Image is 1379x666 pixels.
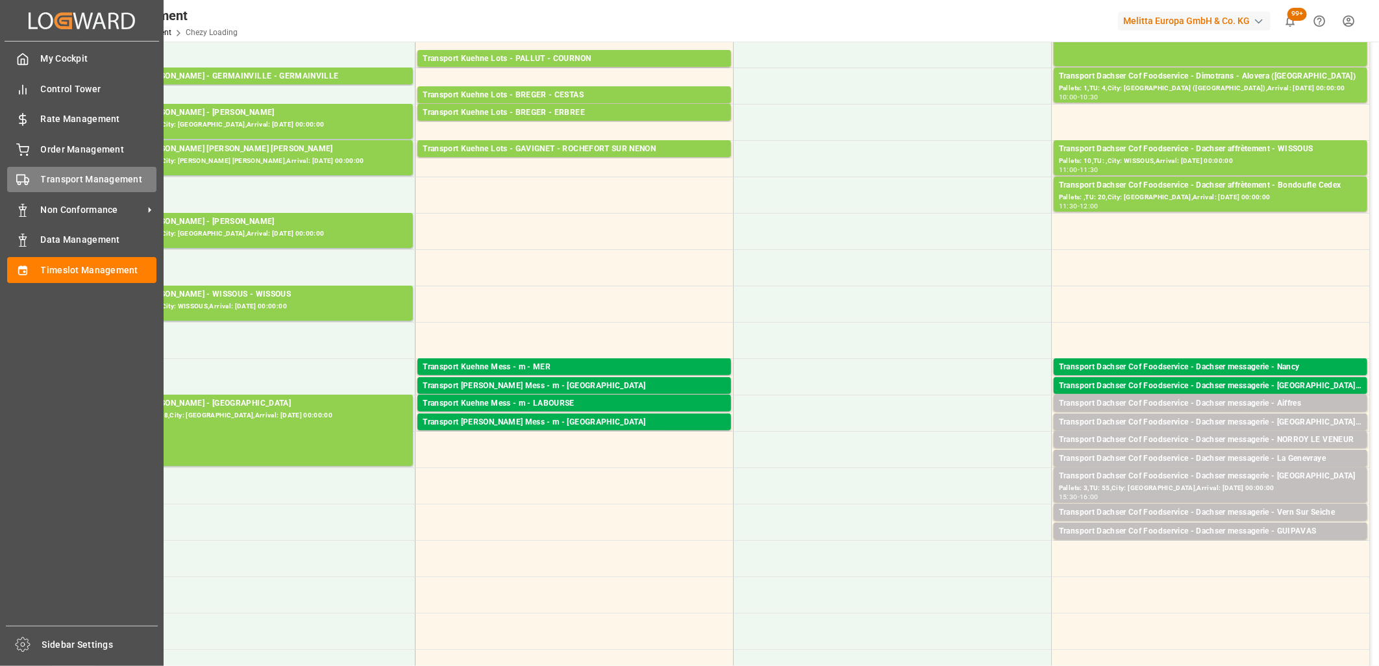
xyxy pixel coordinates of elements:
[41,143,157,156] span: Order Management
[1059,434,1362,447] div: Transport Dachser Cof Foodservice - Dachser messagerie - NORROY LE VENEUR
[1059,156,1362,167] div: Pallets: 10,TU: ,City: WISSOUS,Arrival: [DATE] 00:00:00
[423,374,726,385] div: Pallets: ,TU: 70,City: MER,Arrival: [DATE] 00:00:00
[105,83,408,94] div: Pallets: ,TU: 204,City: [GEOGRAPHIC_DATA],Arrival: [DATE] 00:00:00
[1059,470,1362,483] div: Transport Dachser Cof Foodservice - Dachser messagerie - [GEOGRAPHIC_DATA]
[423,410,726,421] div: Pallets: ,TU: 128,City: LABOURSE,Arrival: [DATE] 00:00:00
[423,143,726,156] div: Transport Kuehne Lots - GAVIGNET - ROCHEFORT SUR NENON
[1305,6,1334,36] button: Help Center
[1059,179,1362,192] div: Transport Dachser Cof Foodservice - Dachser affrètement - Bondoufle Cedex
[105,216,408,228] div: Transport [PERSON_NAME] - [PERSON_NAME]
[423,429,726,440] div: Pallets: ,TU: 45,City: [GEOGRAPHIC_DATA],Arrival: [DATE] 00:00:00
[1059,519,1362,530] div: Pallets: 1,TU: 54,City: Vern Sur Seiche,Arrival: [DATE] 00:00:00
[1059,525,1362,538] div: Transport Dachser Cof Foodservice - Dachser messagerie - GUIPAVAS
[7,257,156,282] a: Timeslot Management
[1059,374,1362,385] div: Pallets: 1,TU: 37,City: [GEOGRAPHIC_DATA],Arrival: [DATE] 00:00:00
[42,638,158,652] span: Sidebar Settings
[105,70,408,83] div: Transport [PERSON_NAME] - GERMAINVILLE - GERMAINVILLE
[423,361,726,374] div: Transport Kuehne Mess - m - MER
[423,119,726,130] div: Pallets: 3,TU: 56,City: ERBREE,Arrival: [DATE] 00:00:00
[1078,167,1080,173] div: -
[105,119,408,130] div: Pallets: 2,TU: 904,City: [GEOGRAPHIC_DATA],Arrival: [DATE] 00:00:00
[1059,361,1362,374] div: Transport Dachser Cof Foodservice - Dachser messagerie - Nancy
[41,52,157,66] span: My Cockpit
[1059,465,1362,476] div: Pallets: ,TU: 100,City: [GEOGRAPHIC_DATA],Arrival: [DATE] 00:00:00
[1059,429,1362,440] div: Pallets: 1,TU: 48,City: [GEOGRAPHIC_DATA][PERSON_NAME],Arrival: [DATE] 00:00:00
[7,76,156,101] a: Control Tower
[1059,410,1362,421] div: Pallets: 1,TU: 75,City: Aiffres,Arrival: [DATE] 00:00:00
[1059,83,1362,94] div: Pallets: 1,TU: 4,City: [GEOGRAPHIC_DATA] ([GEOGRAPHIC_DATA]),Arrival: [DATE] 00:00:00
[423,156,726,167] div: Pallets: 4,TU: ,City: ROCHEFORT SUR NENON,Arrival: [DATE] 00:00:00
[41,233,157,247] span: Data Management
[423,380,726,393] div: Transport [PERSON_NAME] Mess - m - [GEOGRAPHIC_DATA]
[1080,494,1099,500] div: 16:00
[423,106,726,119] div: Transport Kuehne Lots - BREGER - ERBREE
[1059,203,1078,209] div: 11:30
[1078,494,1080,500] div: -
[423,397,726,410] div: Transport Kuehne Mess - m - LABOURSE
[1059,397,1362,410] div: Transport Dachser Cof Foodservice - Dachser messagerie - Aiffres
[7,227,156,253] a: Data Management
[7,136,156,162] a: Order Management
[41,173,157,186] span: Transport Management
[7,106,156,132] a: Rate Management
[7,167,156,192] a: Transport Management
[1059,416,1362,429] div: Transport Dachser Cof Foodservice - Dachser messagerie - [GEOGRAPHIC_DATA][PERSON_NAME]-[GEOGRAPH...
[1276,6,1305,36] button: show 100 new notifications
[105,288,408,301] div: Transport [PERSON_NAME] - WISSOUS - WISSOUS
[1059,94,1078,100] div: 10:00
[1059,452,1362,465] div: Transport Dachser Cof Foodservice - Dachser messagerie - La Genevraye
[1080,203,1099,209] div: 12:00
[41,203,143,217] span: Non Conformance
[7,46,156,71] a: My Cockpit
[1078,203,1080,209] div: -
[1059,393,1362,404] div: Pallets: 1,TU: 38,City: [GEOGRAPHIC_DATA][PERSON_NAME],Arrival: [DATE] 00:00:00
[1059,143,1362,156] div: Transport Dachser Cof Foodservice - Dachser affrètement - WISSOUS
[1059,380,1362,393] div: Transport Dachser Cof Foodservice - Dachser messagerie - [GEOGRAPHIC_DATA][PERSON_NAME]
[41,264,157,277] span: Timeslot Management
[423,89,726,102] div: Transport Kuehne Lots - BREGER - CESTAS
[1080,94,1099,100] div: 10:30
[1059,447,1362,458] div: Pallets: 2,TU: 25,City: [GEOGRAPHIC_DATA],Arrival: [DATE] 00:00:00
[105,228,408,240] div: Pallets: 1,TU: 481,City: [GEOGRAPHIC_DATA],Arrival: [DATE] 00:00:00
[105,397,408,410] div: Transport [PERSON_NAME] - [GEOGRAPHIC_DATA]
[1059,167,1078,173] div: 11:00
[41,112,157,126] span: Rate Management
[1118,8,1276,33] button: Melitta Europa GmbH & Co. KG
[423,53,726,66] div: Transport Kuehne Lots - PALLUT - COURNON
[105,410,408,421] div: Pallets: 27,TU: 2398,City: [GEOGRAPHIC_DATA],Arrival: [DATE] 00:00:00
[1287,8,1307,21] span: 99+
[105,143,408,156] div: Transport [PERSON_NAME] [PERSON_NAME] [PERSON_NAME]
[423,393,726,404] div: Pallets: ,TU: 61,City: [GEOGRAPHIC_DATA],Arrival: [DATE] 00:00:00
[105,106,408,119] div: Transport [PERSON_NAME] - [PERSON_NAME]
[1059,483,1362,494] div: Pallets: 3,TU: 55,City: [GEOGRAPHIC_DATA],Arrival: [DATE] 00:00:00
[105,156,408,167] div: Pallets: 1,TU: 118,City: [PERSON_NAME] [PERSON_NAME],Arrival: [DATE] 00:00:00
[1078,94,1080,100] div: -
[1118,12,1271,31] div: Melitta Europa GmbH & Co. KG
[1059,538,1362,549] div: Pallets: 1,TU: 23,City: [GEOGRAPHIC_DATA],Arrival: [DATE] 00:00:00
[1059,192,1362,203] div: Pallets: ,TU: 20,City: [GEOGRAPHIC_DATA],Arrival: [DATE] 00:00:00
[423,66,726,77] div: Pallets: 2,TU: 602,City: [GEOGRAPHIC_DATA],Arrival: [DATE] 00:00:00
[1059,506,1362,519] div: Transport Dachser Cof Foodservice - Dachser messagerie - Vern Sur Seiche
[423,416,726,429] div: Transport [PERSON_NAME] Mess - m - [GEOGRAPHIC_DATA]
[1059,494,1078,500] div: 15:30
[105,301,408,312] div: Pallets: 3,TU: 154,City: WISSOUS,Arrival: [DATE] 00:00:00
[423,102,726,113] div: Pallets: 1,TU: 302,City: [GEOGRAPHIC_DATA],Arrival: [DATE] 00:00:00
[41,82,157,96] span: Control Tower
[1059,70,1362,83] div: Transport Dachser Cof Foodservice - Dimotrans - Alovera ([GEOGRAPHIC_DATA])
[1080,167,1099,173] div: 11:30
